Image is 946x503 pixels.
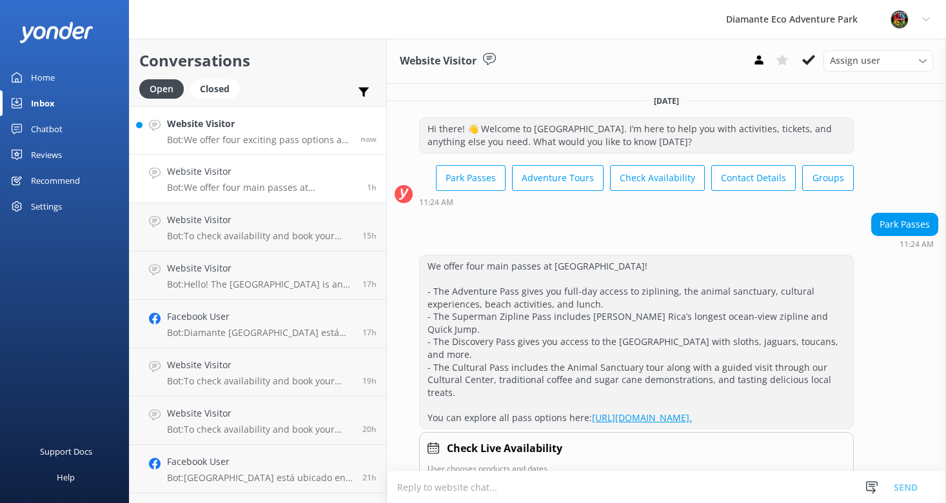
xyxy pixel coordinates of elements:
[420,118,853,152] div: Hi there! 👋 Welcome to [GEOGRAPHIC_DATA]. I’m here to help you with activities, tickets, and anyt...
[400,53,477,70] h3: Website Visitor
[167,182,357,193] p: Bot: We offer four main passes at [GEOGRAPHIC_DATA]! - The Adventure Pass gives you full-day acce...
[367,182,377,193] span: Sep 05 2025 11:24am (UTC -06:00) America/Costa_Rica
[167,327,353,339] p: Bot: Diamante [GEOGRAPHIC_DATA] está abierto al público los siete días de la semana, los 365 días...
[167,358,353,372] h4: Website Visitor
[362,230,377,241] span: Sep 04 2025 09:37pm (UTC -06:00) America/Costa_Rica
[130,348,386,397] a: Website VisitorBot:To check availability and book your adventure at [GEOGRAPHIC_DATA], please vis...
[139,81,190,95] a: Open
[360,133,377,144] span: Sep 05 2025 01:04pm (UTC -06:00) America/Costa_Rica
[419,197,854,206] div: Sep 05 2025 11:24am (UTC -06:00) America/Costa_Rica
[167,279,353,290] p: Bot: Hello! The [GEOGRAPHIC_DATA] is an open access pass, giving you the freedom to explore a var...
[31,193,62,219] div: Settings
[871,239,938,248] div: Sep 05 2025 11:24am (UTC -06:00) America/Costa_Rica
[31,64,55,90] div: Home
[428,462,845,475] p: User chooses products and dates.
[139,79,184,99] div: Open
[167,406,353,420] h4: Website Visitor
[130,106,386,155] a: Website VisitorBot:We offer four exciting pass options at [GEOGRAPHIC_DATA]! - The **Adventure Pa...
[130,445,386,493] a: Facebook UserBot:[GEOGRAPHIC_DATA] está ubicado en RIU Hotel [STREET_ADDRESS][PERSON_NAME]. Para ...
[31,90,55,116] div: Inbox
[57,464,75,490] div: Help
[362,327,377,338] span: Sep 04 2025 07:33pm (UTC -06:00) America/Costa_Rica
[31,142,62,168] div: Reviews
[362,424,377,435] span: Sep 04 2025 04:36pm (UTC -06:00) America/Costa_Rica
[447,440,562,457] h4: Check Live Availability
[40,439,92,464] div: Support Docs
[890,10,909,29] img: 831-1756915225.png
[130,300,386,348] a: Facebook UserBot:Diamante [GEOGRAPHIC_DATA] está abierto al público los siete días de la semana, ...
[362,279,377,290] span: Sep 04 2025 08:02pm (UTC -06:00) America/Costa_Rica
[802,165,854,191] button: Groups
[420,255,853,429] div: We offer four main passes at [GEOGRAPHIC_DATA]! - The Adventure Pass gives you full-day access to...
[31,168,80,193] div: Recommend
[167,134,351,146] p: Bot: We offer four exciting pass options at [GEOGRAPHIC_DATA]! - The **Adventure Pass** gives you...
[31,116,63,142] div: Chatbot
[139,48,377,73] h2: Conversations
[436,165,506,191] button: Park Passes
[610,165,705,191] button: Check Availability
[362,375,377,386] span: Sep 04 2025 05:08pm (UTC -06:00) America/Costa_Rica
[167,424,353,435] p: Bot: To check availability and book your adventure at [GEOGRAPHIC_DATA], please visit [URL][DOMAI...
[646,95,687,106] span: [DATE]
[167,164,357,179] h4: Website Visitor
[190,79,239,99] div: Closed
[830,54,880,68] span: Assign user
[167,230,353,242] p: Bot: To check availability and book your adventure at [GEOGRAPHIC_DATA], please visit [URL][DOMAI...
[130,155,386,203] a: Website VisitorBot:We offer four main passes at [GEOGRAPHIC_DATA]! - The Adventure Pass gives you...
[362,472,377,483] span: Sep 04 2025 03:15pm (UTC -06:00) America/Costa_Rica
[872,213,938,235] div: Park Passes
[167,261,353,275] h4: Website Visitor
[711,165,796,191] button: Contact Details
[167,455,353,469] h4: Facebook User
[167,117,351,131] h4: Website Visitor
[130,252,386,300] a: Website VisitorBot:Hello! The [GEOGRAPHIC_DATA] is an open access pass, giving you the freedom to...
[167,310,353,324] h4: Facebook User
[419,199,453,206] strong: 11:24 AM
[167,472,353,484] p: Bot: [GEOGRAPHIC_DATA] está ubicado en RIU Hotel [STREET_ADDRESS][PERSON_NAME]. Para obtener dire...
[130,203,386,252] a: Website VisitorBot:To check availability and book your adventure at [GEOGRAPHIC_DATA], please vis...
[900,241,934,248] strong: 11:24 AM
[190,81,246,95] a: Closed
[130,397,386,445] a: Website VisitorBot:To check availability and book your adventure at [GEOGRAPHIC_DATA], please vis...
[512,165,604,191] button: Adventure Tours
[823,50,933,71] div: Assign User
[592,411,692,424] a: [URL][DOMAIN_NAME].
[167,375,353,387] p: Bot: To check availability and book your adventure at [GEOGRAPHIC_DATA], please visit: [URL][DOMA...
[167,213,353,227] h4: Website Visitor
[19,22,94,43] img: yonder-white-logo.png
